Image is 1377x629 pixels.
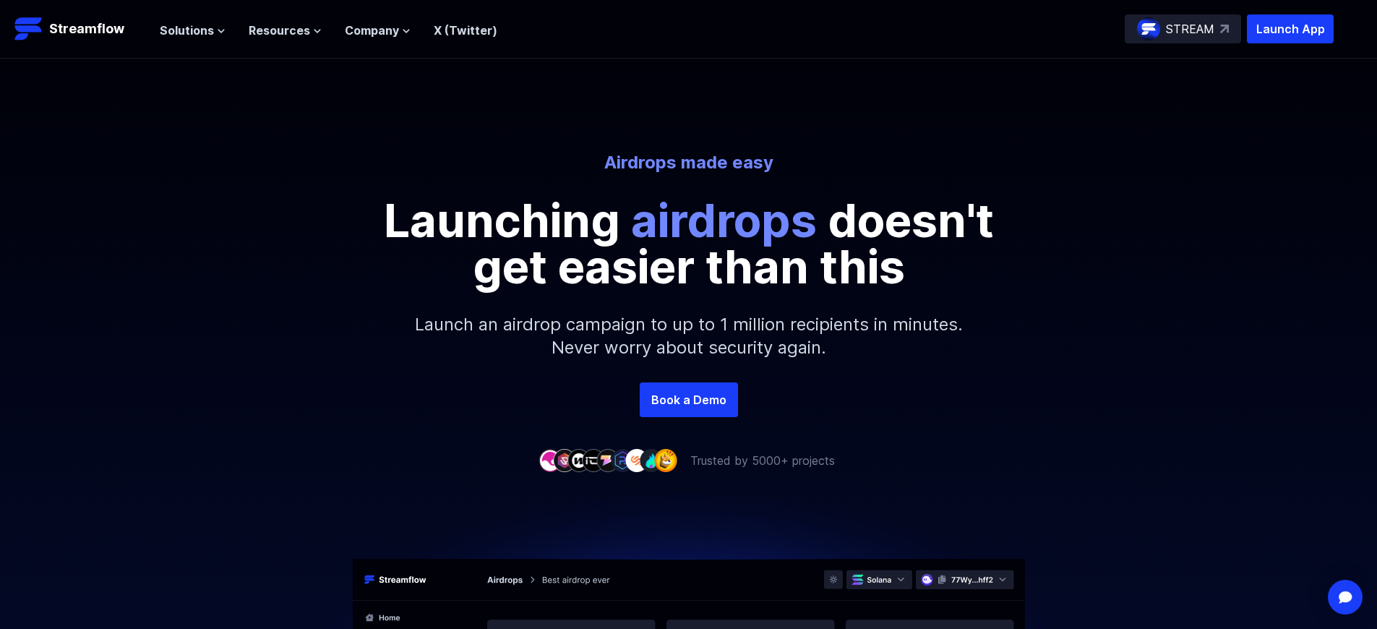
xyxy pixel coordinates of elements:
[1125,14,1241,43] a: STREAM
[14,14,145,43] a: Streamflow
[249,22,310,39] span: Resources
[1166,20,1214,38] p: STREAM
[49,19,124,39] p: Streamflow
[1137,17,1160,40] img: streamflow-logo-circle.png
[345,22,399,39] span: Company
[567,449,591,471] img: company-3
[596,449,619,471] img: company-5
[640,449,663,471] img: company-8
[434,23,497,38] a: X (Twitter)
[160,22,214,39] span: Solutions
[1328,580,1363,615] div: Open Intercom Messenger
[625,449,648,471] img: company-7
[378,290,1000,382] p: Launch an airdrop campaign to up to 1 million recipients in minutes. Never worry about security a...
[1220,25,1229,33] img: top-right-arrow.svg
[553,449,576,471] img: company-2
[690,452,835,469] p: Trusted by 5000+ projects
[654,449,677,471] img: company-9
[14,14,43,43] img: Streamflow Logo
[364,197,1014,290] p: Launching doesn't get easier than this
[160,22,226,39] button: Solutions
[631,192,817,248] span: airdrops
[539,449,562,471] img: company-1
[582,449,605,471] img: company-4
[288,151,1089,174] p: Airdrops made easy
[611,449,634,471] img: company-6
[345,22,411,39] button: Company
[1247,14,1334,43] button: Launch App
[640,382,738,417] a: Book a Demo
[249,22,322,39] button: Resources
